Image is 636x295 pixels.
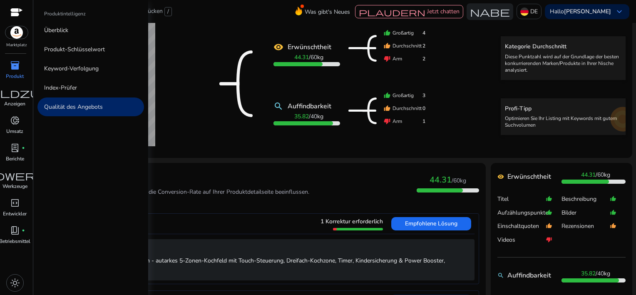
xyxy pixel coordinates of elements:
mat-icon: thumb_down [384,55,390,62]
span: 4 [422,29,425,37]
font: Arm [393,117,402,125]
b: Auffindbarkeit [507,270,551,280]
mat-icon: thumb_up_alt [610,219,616,233]
span: fiber_manual_record [22,146,25,150]
span: 40 [597,270,604,277]
h5: Profi-Tipp [505,105,621,112]
b: Erwünschtheit [507,172,551,182]
span: plaudern [359,8,425,16]
mat-icon: thumb_up [384,92,390,99]
span: code_blocks [10,198,20,208]
span: /60 [452,177,460,185]
b: 44.31 [581,171,596,179]
font: Durchschnitt [393,42,422,50]
mat-icon: thumb_up_alt [610,192,616,206]
mat-icon: remove_red_eye [273,42,283,52]
span: 1 [422,117,425,125]
mat-icon: search [497,272,504,279]
font: Durchschnitt [393,105,422,112]
span: Was gibt's Neues [305,5,350,19]
span: lab_profile [10,143,20,153]
span: Nabe [470,7,510,17]
p: Einschaltquoten [497,222,546,230]
font: Großartig [393,92,414,99]
p: Bilder [561,209,610,217]
mat-icon: thumb_up_alt [546,219,552,233]
span: 1 Korrektur erforderlich [320,217,383,225]
span: 0 [422,105,425,112]
font: Arm [393,55,402,62]
mat-icon: thumb_down [384,118,390,125]
span: light_mode [10,278,20,288]
p: Umsatz [6,127,23,135]
mat-icon: thumb_up_alt [546,206,552,220]
font: Großartig [393,29,414,37]
span: 44.31 [430,174,452,185]
span: 60 [311,53,317,61]
p: Qualität des Angebots [44,102,103,111]
p: Hallo [550,9,611,15]
span: 60 [597,171,604,179]
p: Überblick [44,26,68,35]
p: Acopino Glaskeramik-Kochfeld 77 cm - autarkes 5-Zonen-Kochfeld mit Touch-Steuerung, Dreifach-Koch... [52,256,470,274]
mat-icon: thumb_up_alt [546,192,552,206]
span: 40 [311,112,317,120]
span: inventory_2 [10,60,20,70]
p: Videos [497,236,546,244]
p: Optimieren Sie Ihr Listing mit Keywords mit gutem Suchvolumen [505,115,621,128]
p: Berichte [6,155,24,162]
p: Keyword-Verfolgung [44,64,99,73]
b: 44.31 [294,53,309,61]
p: Diese Punktzahl wird auf der Grundlage der besten konkurrierenden Marken/Produkte in Ihrer Nische... [505,53,621,73]
button: plaudernJetzt chatten [355,5,463,18]
span: 2 [422,42,425,50]
b: 35.82 [581,270,596,277]
mat-icon: thumb_up [384,30,390,36]
button: Nabe [467,3,513,20]
p: Beschreibung [561,195,610,203]
span: 2 [422,55,425,62]
p: Produkt [6,72,24,80]
p: DE [530,4,538,19]
span: / [164,7,172,16]
button: Empfohlene Lösung [391,217,471,230]
b: [PERSON_NAME] [564,7,611,15]
b: Auffindbarkeit [288,101,331,111]
mat-icon: thumb_up [384,105,390,112]
mat-icon: thumb_up_alt [610,206,616,220]
span: fiber_manual_record [22,229,25,232]
span: / kg [581,270,610,277]
span: book_4 [10,225,20,235]
p: Marktplatz [6,42,27,48]
p: Produktintelligenz [44,10,86,17]
img: amazon.svg [5,26,28,39]
p: Titel [497,195,546,203]
p: Entwickler [3,210,27,217]
span: keyboard_arrow_down [614,7,624,17]
b: 35.82 [294,112,309,120]
p: Aufzählungspunkte [497,209,546,217]
img: de.svg [520,7,529,16]
b: Erwünschtheit [288,42,331,52]
mat-icon: thumb_down_alt [546,233,552,247]
span: Jetzt chatten [427,7,460,15]
span: / kg [294,53,323,61]
mat-icon: thumb_up [384,42,390,49]
span: / kg [294,112,323,120]
p: Anzeigen [4,100,25,107]
span: kg [430,177,466,185]
span: / kg [581,171,610,179]
p: Rezensionen [561,222,610,230]
h5: Kategorie Durchschnitt [505,43,621,50]
span: Begehrlichkeit umfasst die Faktoren, die die Conversion-Rate auf Ihrer Produktdetailseite beeinfl... [44,188,309,196]
span: 3 [422,92,425,99]
p: Produkt-Schlüsselwort [44,45,105,54]
p: Index-Prüfer [44,83,77,92]
span: donut_small [10,115,20,125]
p: Werkzeuge [2,182,27,190]
mat-icon: remove_red_eye [497,173,504,180]
span: Empfohlene Lösung [405,220,457,227]
h5: Ihr Titel: [52,246,470,253]
mat-icon: search [273,101,283,111]
h3: Erwünschtheit [44,175,309,185]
